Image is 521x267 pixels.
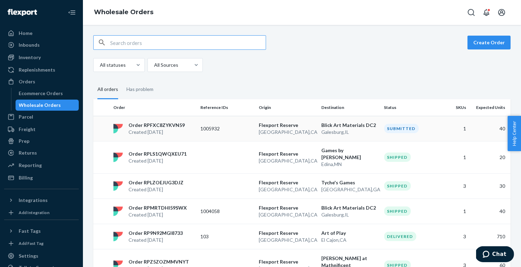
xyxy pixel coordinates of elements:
[469,99,511,116] th: Expected Units
[321,186,378,193] p: [GEOGRAPHIC_DATA] , GA
[384,181,411,191] div: Shipped
[4,209,79,217] a: Add Integration
[480,6,493,19] button: Open notifications
[476,246,514,264] iframe: Opens a widget where you can chat to one of our agents
[4,76,79,87] a: Orders
[19,162,42,169] div: Reporting
[19,210,49,215] div: Add Integration
[4,195,79,206] button: Integrations
[259,230,316,237] p: Flexport Reserve
[469,141,511,173] td: 20
[467,36,511,49] button: Create Order
[259,122,316,129] p: Flexport Reserve
[113,232,123,241] img: flexport logo
[88,2,159,22] ol: breadcrumbs
[110,36,266,49] input: Search orders
[440,173,469,199] td: 3
[129,129,185,136] p: Created [DATE]
[440,199,469,224] td: 1
[440,116,469,141] td: 1
[321,237,378,243] p: El Cajon , CA
[440,99,469,116] th: SKUs
[99,62,100,68] input: All statuses
[19,30,32,37] div: Home
[321,161,378,168] p: Edina , MN
[19,228,41,234] div: Fast Tags
[200,233,253,240] p: 103
[198,99,256,116] th: Reference IDs
[384,124,419,133] div: Submitted
[4,111,79,122] a: Parcel
[469,224,511,249] td: 710
[111,99,198,116] th: Order
[4,136,79,147] a: Prep
[259,129,316,136] p: [GEOGRAPHIC_DATA] , CA
[16,100,79,111] a: Wholesale Orders
[16,88,79,99] a: Ecommerce Orders
[4,147,79,158] a: Returns
[495,6,509,19] button: Open account menu
[19,102,61,109] div: Wholesale Orders
[113,153,123,162] img: flexport logo
[19,42,40,48] div: Inbounds
[4,124,79,135] a: Freight
[259,258,316,265] p: Flexport Reserve
[19,252,38,259] div: Settings
[4,64,79,75] a: Replenishments
[321,211,378,218] p: Galesburg , IL
[259,150,316,157] p: Flexport Reserve
[94,8,153,16] a: Wholesale Orders
[126,80,153,98] div: Has problem
[321,204,378,211] p: Blick Art Materials DC2
[129,186,183,193] p: Created [DATE]
[259,179,316,186] p: Flexport Reserve
[129,179,183,186] p: Order RPLZOEJUG3DJZ
[321,147,378,161] p: Games by [PERSON_NAME]
[19,54,41,61] div: Inventory
[19,240,44,246] div: Add Fast Tag
[19,149,37,156] div: Returns
[4,250,79,261] a: Settings
[4,160,79,171] a: Reporting
[19,174,33,181] div: Billing
[129,150,187,157] p: Order RPLS1QWQXEU71
[65,6,79,19] button: Close Navigation
[153,62,154,68] input: All Sources
[469,116,511,141] td: 40
[440,224,469,249] td: 3
[4,28,79,39] a: Home
[129,237,183,243] p: Created [DATE]
[381,99,440,116] th: Status
[129,258,189,265] p: Order RPZ5ZOZMMVNYT
[129,230,183,237] p: Order RP9N92MGI8733
[19,113,33,120] div: Parcel
[129,211,187,218] p: Created [DATE]
[259,204,316,211] p: Flexport Reserve
[129,157,187,164] p: Created [DATE]
[321,230,378,237] p: Art of Play
[129,122,185,129] p: Order RPFXC8ZYKVN59
[256,99,319,116] th: Origin
[440,141,469,173] td: 1
[4,225,79,237] button: Fast Tags
[469,173,511,199] td: 30
[321,179,378,186] p: Tyche's Games
[200,125,253,132] p: 1005932
[319,99,381,116] th: Destination
[508,116,521,151] button: Help Center
[19,78,35,85] div: Orders
[200,208,253,215] p: 1004058
[464,6,478,19] button: Open Search Box
[8,9,37,16] img: Flexport logo
[384,232,416,241] div: Delivered
[259,157,316,164] p: [GEOGRAPHIC_DATA] , CA
[4,39,79,50] a: Inbounds
[129,204,187,211] p: Order RPMRTDHI59SWX
[259,237,316,243] p: [GEOGRAPHIC_DATA] , CA
[259,186,316,193] p: [GEOGRAPHIC_DATA] , CA
[469,199,511,224] td: 40
[384,153,411,162] div: Shipped
[321,129,378,136] p: Galesburg , IL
